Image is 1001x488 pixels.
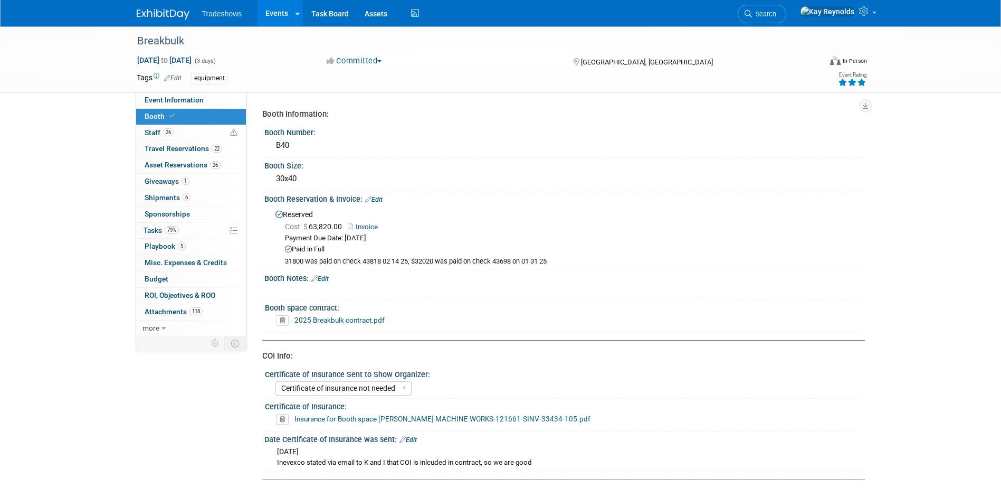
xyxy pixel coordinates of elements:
div: Booth Reservation & Invoice: [264,191,865,205]
span: Cost: $ [285,222,309,231]
span: [DATE] [277,447,299,456]
div: Booth Notes: [264,270,865,284]
a: Delete attachment? [277,416,293,423]
div: Booth space contract: [265,300,860,313]
span: 26 [163,128,174,136]
div: 30x40 [272,171,857,187]
div: equipment [191,73,228,84]
a: Giveaways1 [136,174,246,190]
td: Toggle Event Tabs [224,336,246,350]
a: Playbook5 [136,239,246,255]
span: 79% [165,226,179,234]
img: Format-Inperson.png [830,57,841,65]
div: Booth Information: [262,109,857,120]
div: Event Rating [838,72,866,78]
span: ROI, Objectives & ROO [145,291,215,299]
span: Tradeshows [202,10,242,18]
div: Inevexco stated via email to K and I that COI is inlcuded in contract, so we are good [277,458,857,468]
span: Search [752,10,776,18]
span: Event Information [145,96,204,104]
div: In-Person [842,57,867,65]
span: Budget [145,275,168,283]
a: Event Information [136,92,246,108]
div: Booth Size: [264,158,865,171]
span: Playbook [145,242,186,250]
img: ExhibitDay [137,9,189,20]
span: 118 [189,307,203,315]
span: more [142,324,159,332]
div: Certificate of Insurance: [265,399,860,412]
a: Staff26 [136,125,246,141]
div: Breakbulk [134,32,805,51]
a: Attachments118 [136,304,246,320]
span: to [159,56,169,64]
div: Booth Number: [264,125,865,138]
div: B40 [272,137,857,154]
span: 6 [183,193,190,201]
span: (3 days) [194,58,216,64]
a: Misc. Expenses & Credits [136,255,246,271]
a: Asset Reservations26 [136,157,246,173]
div: Date Certificate of Insurance was sent: [264,431,865,445]
span: Travel Reservations [145,144,222,153]
a: Edit [365,196,383,203]
span: [GEOGRAPHIC_DATA], [GEOGRAPHIC_DATA] [581,58,713,66]
span: Potential Scheduling Conflict -- at least one attendee is tagged in another overlapping event. [230,128,237,138]
span: 26 [210,161,221,169]
span: Sponsorships [145,210,190,218]
a: Sponsorships [136,207,246,222]
div: Certificate of Insurance Sent to Show Organizer: [265,367,860,380]
button: Committed [323,55,386,67]
span: Asset Reservations [145,161,221,169]
span: 5 [178,242,186,250]
div: 31800 was paid on check 43818 02 14 25, $32020 was paid on check 43698 on 01 31 25 [285,257,857,266]
i: Booth reservation complete [169,113,175,119]
span: 63,820.00 [285,222,346,231]
a: Edit [311,275,329,283]
span: Booth [145,112,177,120]
a: Insurance for Booth space [PERSON_NAME] MACHINE WORKS-121661-SINV-33434-105.pdf [294,415,590,423]
span: Tasks [144,226,179,234]
td: Personalize Event Tab Strip [206,336,225,350]
a: more [136,321,246,336]
div: Reserved [272,207,857,266]
span: [DATE] [DATE] [137,55,192,65]
div: Paid in Full [285,245,857,255]
a: Tasks79% [136,223,246,239]
a: Budget [136,271,246,287]
a: Edit [164,74,182,82]
span: 22 [212,145,222,153]
span: Giveaways [145,177,189,185]
a: ROI, Objectives & ROO [136,288,246,304]
span: 1 [182,177,189,185]
div: COI Info: [262,351,857,362]
span: Misc. Expenses & Credits [145,258,227,267]
a: Booth [136,109,246,125]
a: Travel Reservations22 [136,141,246,157]
span: Shipments [145,193,190,202]
div: Payment Due Date: [DATE] [285,233,857,243]
a: Edit [399,436,417,444]
div: Event Format [759,55,867,71]
span: Attachments [145,307,203,316]
span: Staff [145,128,174,137]
td: Tags [137,72,182,85]
a: Shipments6 [136,190,246,206]
a: Invoice [348,223,383,231]
a: 2025 Breakbulk contract.pdf [294,316,385,324]
img: Kay Reynolds [800,6,855,17]
a: Search [738,5,786,23]
a: Delete attachment? [277,317,293,324]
